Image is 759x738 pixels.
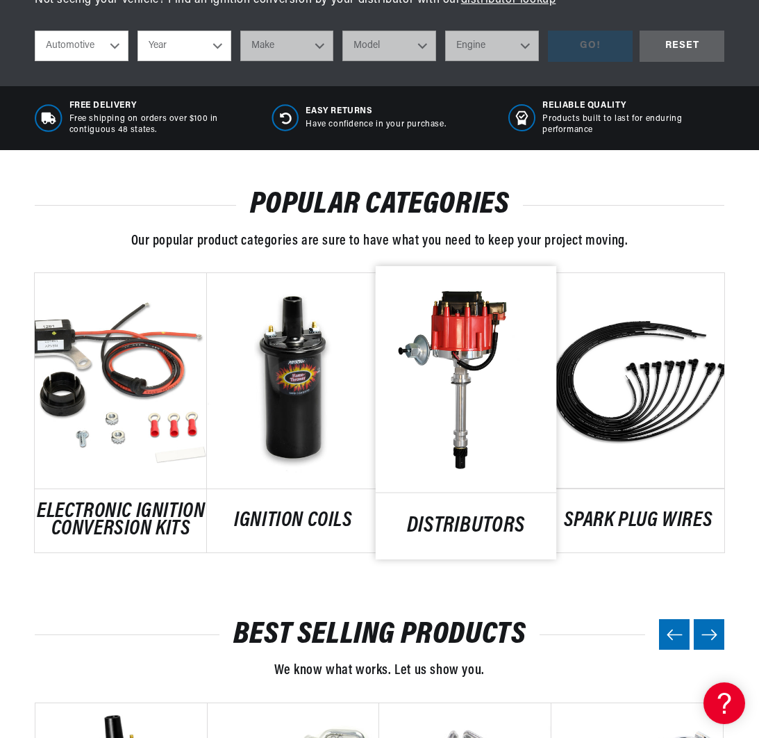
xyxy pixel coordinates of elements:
[233,622,526,648] a: BEST SELLING PRODUCTS
[69,100,251,112] span: Free Delivery
[342,31,436,61] select: Model
[306,106,446,117] span: Easy Returns
[35,192,724,218] h2: POPULAR CATEGORIES
[131,234,628,248] span: Our popular product categories are sure to have what you need to keep your project moving.
[69,113,251,137] p: Free shipping on orders over $100 in contiguous 48 states.
[137,31,231,61] select: Year
[207,512,379,530] a: IGNITION COILS
[659,619,690,650] button: Previous slide
[240,31,334,61] select: Make
[640,31,724,62] div: RESET
[542,100,724,112] span: RELIABLE QUALITY
[542,113,724,137] p: Products built to last for enduring performance
[445,31,539,61] select: Engine
[375,517,556,536] a: DISTRIBUTORS
[552,512,724,530] a: SPARK PLUG WIRES
[35,659,724,682] p: We know what works. Let us show you.
[306,119,446,131] p: Have confidence in your purchase.
[35,503,207,539] a: ELECTRONIC IGNITION CONVERSION KITS
[35,31,128,61] select: Ride Type
[694,619,724,650] button: Next slide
